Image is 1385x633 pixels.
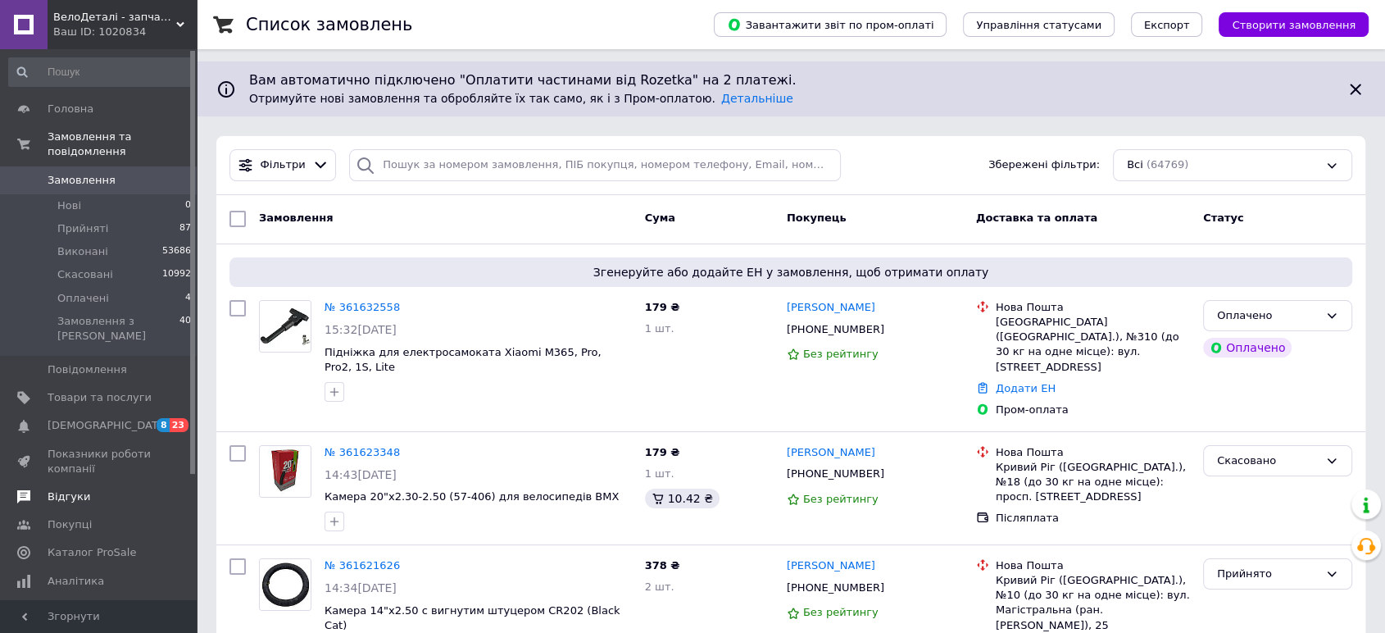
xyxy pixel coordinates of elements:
[260,446,311,497] img: Фото товару
[325,301,400,313] a: № 361632558
[996,300,1190,315] div: Нова Пошта
[787,445,875,461] a: [PERSON_NAME]
[1203,338,1292,357] div: Оплачено
[249,92,793,105] span: Отримуйте нові замовлення та обробляйте їх так само, як і з Пром-оплатою.
[645,322,674,335] span: 1 шт.
[162,244,191,259] span: 53686
[645,446,680,458] span: 179 ₴
[57,244,108,259] span: Виконані
[787,212,847,224] span: Покупець
[48,517,92,532] span: Покупці
[1131,12,1203,37] button: Експорт
[259,300,311,353] a: Фото товару
[721,92,793,105] a: Детальніше
[157,418,170,432] span: 8
[259,445,311,498] a: Фото товару
[57,267,113,282] span: Скасовані
[325,468,397,481] span: 14:43[DATE]
[179,221,191,236] span: 87
[645,301,680,313] span: 179 ₴
[1219,12,1369,37] button: Створити замовлення
[48,390,152,405] span: Товари та послуги
[53,10,176,25] span: ВелоДеталі - запчастини та аксесуари для велосипедів
[1147,158,1189,171] span: (64769)
[803,493,879,505] span: Без рейтингу
[714,12,947,37] button: Завантажити звіт по пром-оплаті
[1203,212,1244,224] span: Статус
[996,573,1190,633] div: Кривий Ріг ([GEOGRAPHIC_DATA].), №10 (до 30 кг на одне місце): вул. Магістральна (ран. [PERSON_NA...
[976,19,1101,31] span: Управління статусами
[996,445,1190,460] div: Нова Пошта
[170,418,188,432] span: 23
[48,102,93,116] span: Головна
[787,300,875,316] a: [PERSON_NAME]
[645,559,680,572] span: 378 ₴
[988,157,1100,173] span: Збережені фільтри:
[996,511,1190,526] div: Післяплата
[787,581,884,594] span: [PHONE_NUMBER]
[48,545,136,560] span: Каталог ProSale
[1217,453,1319,470] div: Скасовано
[57,291,109,306] span: Оплачені
[260,301,311,352] img: Фото товару
[1217,566,1319,583] div: Прийнято
[48,574,104,589] span: Аналітика
[325,490,619,503] a: Камера 20"х2.30-2.50 (57-406) для велосипедів BMX
[57,314,179,344] span: Замовлення з [PERSON_NAME]
[996,558,1190,573] div: Нова Пошта
[645,467,674,480] span: 1 шт.
[803,606,879,618] span: Без рейтингу
[325,559,400,572] a: № 361621626
[1232,19,1355,31] span: Створити замовлення
[249,71,1333,90] span: Вам автоматично підключено "Оплатити частинами від Rozetka" на 2 платежі.
[996,403,1190,417] div: Пром-оплата
[727,17,933,32] span: Завантажити звіт по пром-оплаті
[48,173,116,188] span: Замовлення
[996,315,1190,375] div: [GEOGRAPHIC_DATA] ([GEOGRAPHIC_DATA].), №310 (до 30 кг на одне місце): вул. [STREET_ADDRESS]
[48,418,169,433] span: [DEMOGRAPHIC_DATA]
[48,490,90,504] span: Відгуки
[236,264,1346,280] span: Згенеруйте або додайте ЕН у замовлення, щоб отримати оплату
[963,12,1115,37] button: Управління статусами
[325,446,400,458] a: № 361623348
[48,447,152,476] span: Показники роботи компанії
[645,212,675,224] span: Cума
[1217,307,1319,325] div: Оплачено
[787,467,884,480] span: [PHONE_NUMBER]
[259,558,311,611] a: Фото товару
[787,558,875,574] a: [PERSON_NAME]
[246,15,412,34] h1: Список замовлень
[261,157,306,173] span: Фільтри
[259,212,333,224] span: Замовлення
[179,314,191,344] span: 40
[185,291,191,306] span: 4
[645,489,720,508] div: 10.42 ₴
[57,221,108,236] span: Прийняті
[645,581,674,593] span: 2 шт.
[325,323,397,336] span: 15:32[DATE]
[1127,157,1143,173] span: Всі
[48,130,197,159] span: Замовлення та повідомлення
[1144,19,1190,31] span: Експорт
[325,604,620,632] a: Камера 14"х2.50 с вигнутим штуцером CR202 (Black Cat)
[57,198,81,213] span: Нові
[325,581,397,594] span: 14:34[DATE]
[53,25,197,39] div: Ваш ID: 1020834
[349,149,841,181] input: Пошук за номером замовлення, ПІБ покупця, номером телефону, Email, номером накладної
[325,346,602,374] a: Підніжка для електросамоката Xiaomi M365, Pro, Pro2, 1S, Lite
[803,348,879,360] span: Без рейтингу
[48,362,127,377] span: Повідомлення
[787,323,884,335] span: [PHONE_NUMBER]
[185,198,191,213] span: 0
[8,57,193,87] input: Пошук
[996,382,1056,394] a: Додати ЕН
[976,212,1097,224] span: Доставка та оплата
[1202,18,1369,30] a: Створити замовлення
[260,559,311,610] img: Фото товару
[996,460,1190,505] div: Кривий Ріг ([GEOGRAPHIC_DATA].), №18 (до 30 кг на одне місце): просп. [STREET_ADDRESS]
[162,267,191,282] span: 10992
